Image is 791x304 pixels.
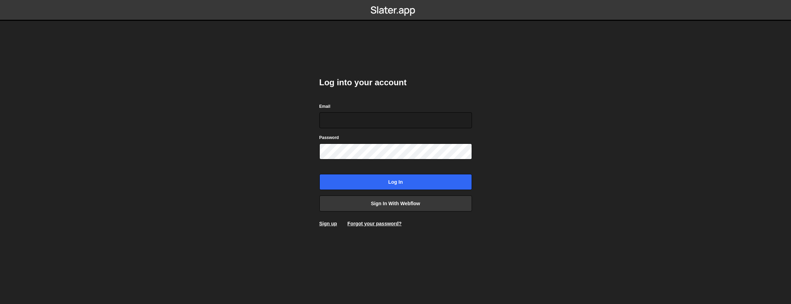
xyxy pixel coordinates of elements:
a: Forgot your password? [347,221,402,226]
label: Password [319,134,339,141]
label: Email [319,103,330,110]
a: Sign in with Webflow [319,196,472,211]
input: Log in [319,174,472,190]
a: Sign up [319,221,337,226]
h2: Log into your account [319,77,472,88]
